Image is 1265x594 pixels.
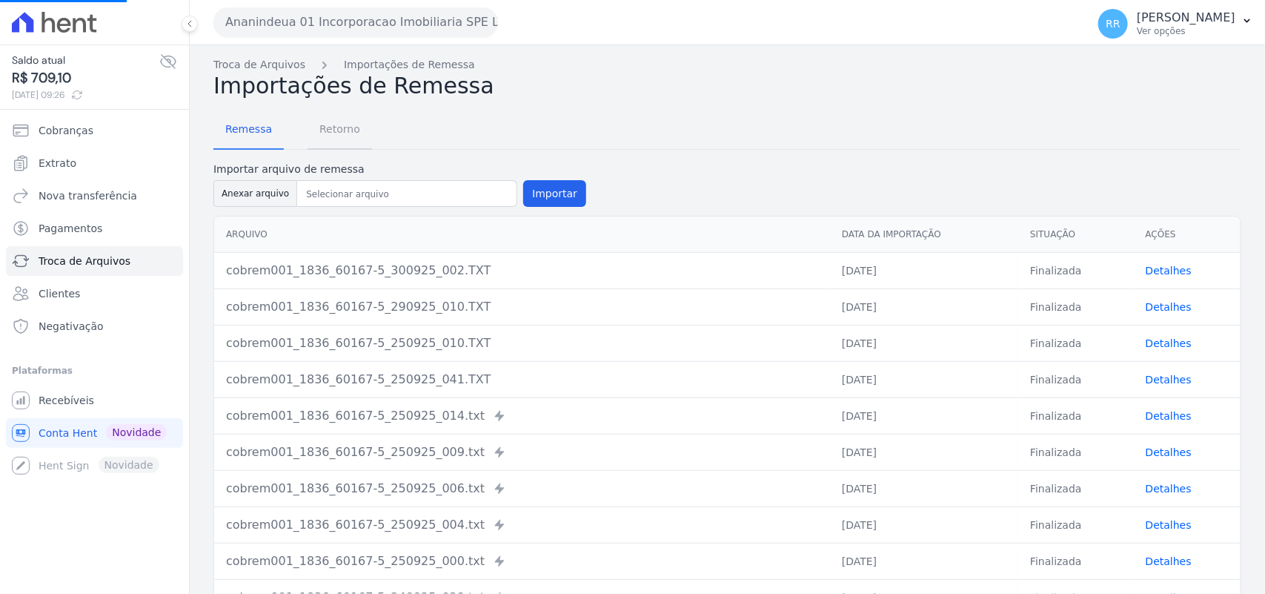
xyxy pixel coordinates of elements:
[6,279,183,308] a: Clientes
[226,334,818,352] div: cobrem001_1836_60167-5_250925_010.TXT
[830,288,1018,325] td: [DATE]
[6,181,183,211] a: Nova transferência
[1146,555,1192,567] a: Detalhes
[1146,301,1192,313] a: Detalhes
[39,286,80,301] span: Clientes
[1146,265,1192,277] a: Detalhes
[1018,470,1134,506] td: Finalizada
[213,180,297,207] button: Anexar arquivo
[830,252,1018,288] td: [DATE]
[39,319,104,334] span: Negativação
[523,180,586,207] button: Importar
[6,148,183,178] a: Extrato
[830,470,1018,506] td: [DATE]
[830,361,1018,397] td: [DATE]
[1018,288,1134,325] td: Finalizada
[1137,25,1235,37] p: Ver opções
[6,386,183,415] a: Recebíveis
[300,185,514,203] input: Selecionar arquivo
[12,116,177,481] nav: Sidebar
[216,114,281,144] span: Remessa
[1146,519,1192,531] a: Detalhes
[344,57,475,73] a: Importações de Remessa
[226,516,818,534] div: cobrem001_1836_60167-5_250925_004.txt
[1018,543,1134,579] td: Finalizada
[226,298,818,316] div: cobrem001_1836_60167-5_290925_010.TXT
[308,111,372,150] a: Retorno
[830,397,1018,434] td: [DATE]
[6,418,183,448] a: Conta Hent Novidade
[6,116,183,145] a: Cobranças
[311,114,369,144] span: Retorno
[39,393,94,408] span: Recebíveis
[1086,3,1265,44] button: RR [PERSON_NAME] Ver opções
[830,543,1018,579] td: [DATE]
[6,246,183,276] a: Troca de Arquivos
[213,73,1241,99] h2: Importações de Remessa
[6,214,183,243] a: Pagamentos
[213,57,305,73] a: Troca de Arquivos
[1018,361,1134,397] td: Finalizada
[12,68,159,88] span: R$ 709,10
[213,57,1241,73] nav: Breadcrumb
[1137,10,1235,25] p: [PERSON_NAME]
[1134,217,1241,253] th: Ações
[226,552,818,570] div: cobrem001_1836_60167-5_250925_000.txt
[1146,410,1192,422] a: Detalhes
[12,88,159,102] span: [DATE] 09:26
[1146,374,1192,386] a: Detalhes
[1018,325,1134,361] td: Finalizada
[1018,434,1134,470] td: Finalizada
[6,311,183,341] a: Negativação
[213,7,498,37] button: Ananindeua 01 Incorporacao Imobiliaria SPE LTDA
[39,188,137,203] span: Nova transferência
[39,426,97,440] span: Conta Hent
[12,362,177,380] div: Plataformas
[1146,337,1192,349] a: Detalhes
[830,434,1018,470] td: [DATE]
[1106,19,1120,29] span: RR
[226,407,818,425] div: cobrem001_1836_60167-5_250925_014.txt
[214,217,830,253] th: Arquivo
[39,254,130,268] span: Troca de Arquivos
[830,217,1018,253] th: Data da Importação
[226,371,818,389] div: cobrem001_1836_60167-5_250925_041.TXT
[1018,252,1134,288] td: Finalizada
[39,123,93,138] span: Cobranças
[213,111,284,150] a: Remessa
[1018,217,1134,253] th: Situação
[106,424,167,440] span: Novidade
[226,480,818,498] div: cobrem001_1836_60167-5_250925_006.txt
[12,53,159,68] span: Saldo atual
[39,156,76,171] span: Extrato
[1146,446,1192,458] a: Detalhes
[830,506,1018,543] td: [DATE]
[213,162,586,177] label: Importar arquivo de remessa
[39,221,102,236] span: Pagamentos
[226,262,818,280] div: cobrem001_1836_60167-5_300925_002.TXT
[1018,397,1134,434] td: Finalizada
[830,325,1018,361] td: [DATE]
[1146,483,1192,495] a: Detalhes
[226,443,818,461] div: cobrem001_1836_60167-5_250925_009.txt
[1018,506,1134,543] td: Finalizada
